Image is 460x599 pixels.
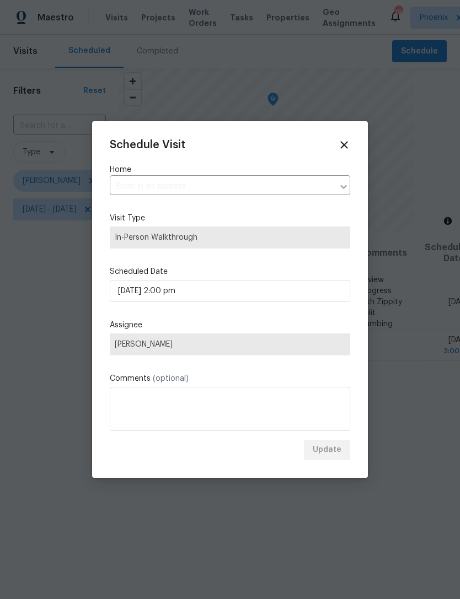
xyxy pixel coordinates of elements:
span: [PERSON_NAME] [115,340,345,349]
label: Comments [110,373,350,384]
input: Enter in an address [110,178,334,195]
label: Home [110,164,350,175]
input: M/D/YYYY [110,280,350,302]
span: In-Person Walkthrough [115,232,345,243]
span: Close [338,139,350,151]
label: Visit Type [110,213,350,224]
span: Schedule Visit [110,139,185,150]
span: (optional) [153,375,189,382]
label: Scheduled Date [110,266,350,277]
label: Assignee [110,320,350,331]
